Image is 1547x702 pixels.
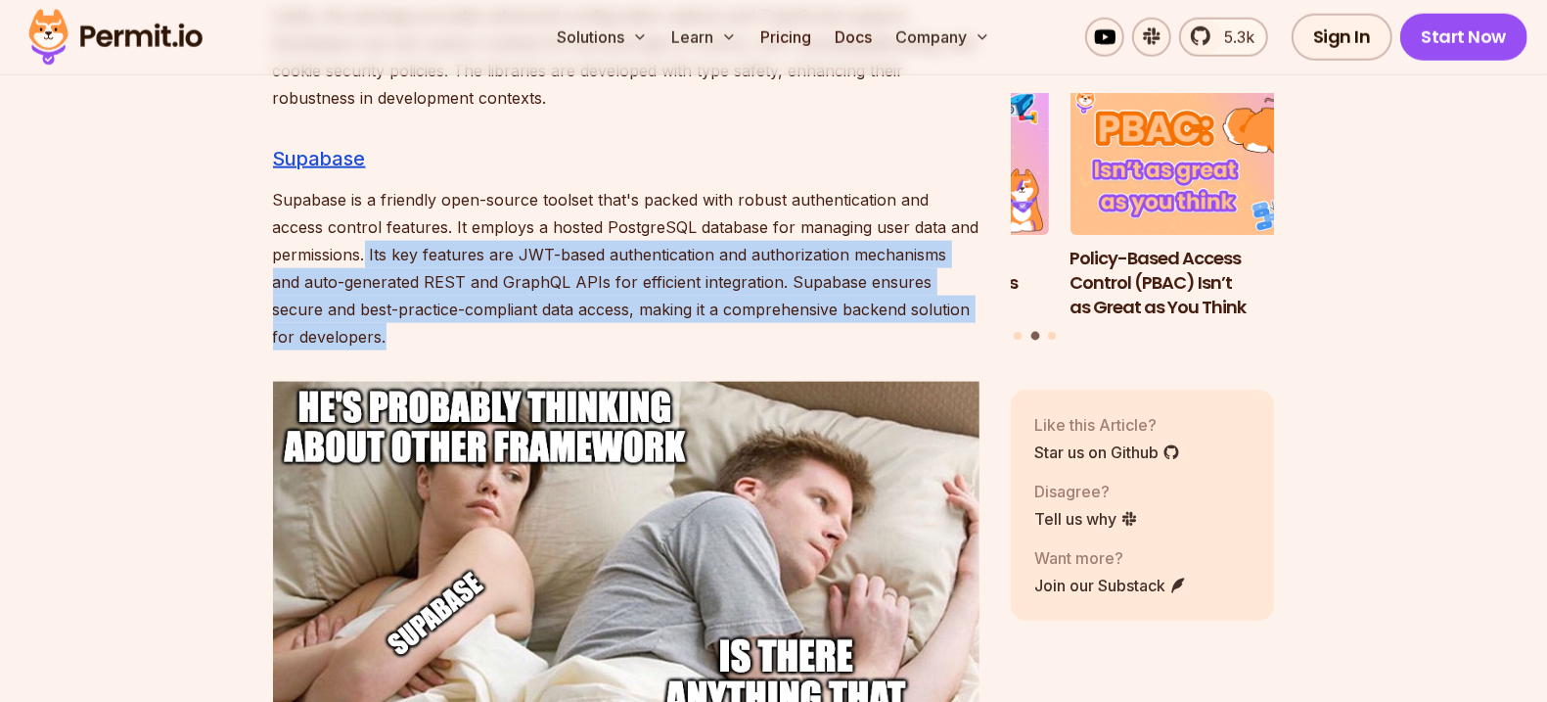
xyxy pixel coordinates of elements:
[1069,87,1334,236] img: Policy-Based Access Control (PBAC) Isn’t as Great as You Think
[1400,14,1528,61] a: Start Now
[1179,18,1268,57] a: 5.3k
[1011,87,1275,344] div: Posts
[1034,413,1180,437] p: Like this Article?
[1069,247,1334,319] h3: Policy-Based Access Control (PBAC) Isn’t as Great as You Think
[549,18,656,57] button: Solutions
[1212,25,1254,49] span: 5.3k
[1048,332,1056,340] button: Go to slide 3
[1034,507,1138,531] a: Tell us why
[752,18,819,57] a: Pricing
[1030,332,1039,341] button: Go to slide 2
[1034,546,1187,570] p: Want more?
[1034,574,1187,597] a: Join our Substack
[663,18,745,57] button: Learn
[1069,87,1334,320] li: 2 of 3
[785,247,1049,319] h3: How to Use JWTs for Authorization: Best Practices and Common Mistakes
[20,4,211,70] img: Permit logo
[887,18,998,57] button: Company
[1034,441,1180,464] a: Star us on Github
[827,18,880,57] a: Docs
[1292,14,1392,61] a: Sign In
[273,147,366,170] a: Supabase
[1034,480,1138,503] p: Disagree?
[1014,332,1022,340] button: Go to slide 1
[1069,87,1334,320] a: Policy-Based Access Control (PBAC) Isn’t as Great as You ThinkPolicy-Based Access Control (PBAC) ...
[785,87,1049,320] li: 1 of 3
[273,186,979,351] p: Supabase is a friendly open-source toolset that's packed with robust authentication and access co...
